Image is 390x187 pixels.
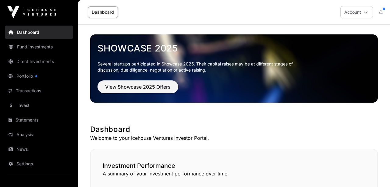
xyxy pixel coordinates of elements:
img: Icehouse Ventures Logo [7,6,56,18]
a: Analysis [5,128,73,141]
a: News [5,143,73,156]
a: View Showcase 2025 Offers [97,86,178,93]
a: Transactions [5,84,73,97]
button: Account [340,6,373,18]
a: Settings [5,157,73,171]
a: Invest [5,99,73,112]
img: Showcase 2025 [90,34,378,103]
span: View Showcase 2025 Offers [105,83,171,90]
p: A summary of your investment performance over time. [103,170,365,177]
a: Dashboard [5,26,73,39]
a: Direct Investments [5,55,73,68]
a: Dashboard [88,6,118,18]
p: Welcome to your Icehouse Ventures Investor Portal. [90,134,378,142]
a: Portfolio [5,69,73,83]
button: View Showcase 2025 Offers [97,80,178,93]
h2: Investment Performance [103,161,365,170]
a: Fund Investments [5,40,73,54]
a: Showcase 2025 [97,43,370,54]
h1: Dashboard [90,125,378,134]
p: Several startups participated in Showcase 2025. Their capital raises may be at different stages o... [97,61,302,73]
a: Statements [5,113,73,127]
iframe: Chat Widget [360,158,390,187]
